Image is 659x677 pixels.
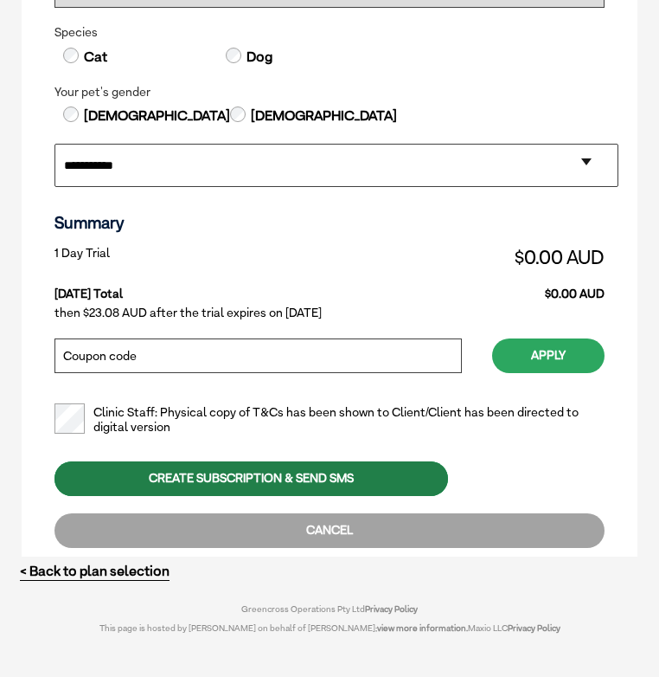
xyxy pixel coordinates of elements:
[80,614,580,633] div: This page is hosted by [PERSON_NAME] on behalf of [PERSON_NAME]; Maxio LLC
[377,622,468,633] a: view more information.
[54,242,294,273] td: 1 Day Trial
[54,301,605,325] td: then $23.08 AUD after the trial expires on [DATE]
[508,622,560,633] a: Privacy Policy
[54,85,605,100] legend: Your pet's gender
[365,603,418,614] a: Privacy Policy
[54,273,294,301] td: [DATE] Total
[54,405,605,435] label: Clinic Staff: Physical copy of T&Cs has been shown to Client/Client has been directed to digital ...
[492,338,605,373] button: Apply
[54,25,605,40] legend: Species
[54,403,85,434] input: Clinic Staff: Physical copy of T&Cs has been shown to Client/Client has been directed to digital ...
[20,563,170,579] a: < Back to plan selection
[294,273,605,301] td: $0.00 AUD
[54,213,605,233] h3: Summary
[294,242,605,273] td: $0.00 AUD
[54,461,448,496] div: CREATE SUBSCRIPTION & SEND SMS
[54,513,605,548] div: CANCEL
[80,603,580,614] div: Greencross Operations Pty Ltd
[63,350,137,362] label: Coupon code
